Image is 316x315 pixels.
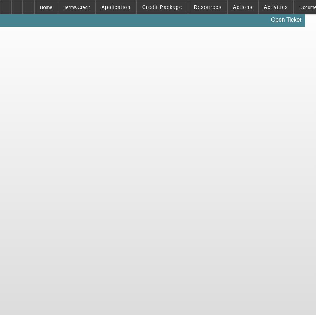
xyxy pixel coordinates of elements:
[188,0,227,14] button: Resources
[228,0,258,14] button: Actions
[142,4,182,10] span: Credit Package
[264,4,288,10] span: Activities
[96,0,136,14] button: Application
[101,4,130,10] span: Application
[259,0,294,14] button: Activities
[268,14,304,26] a: Open Ticket
[194,4,222,10] span: Resources
[233,4,253,10] span: Actions
[137,0,188,14] button: Credit Package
